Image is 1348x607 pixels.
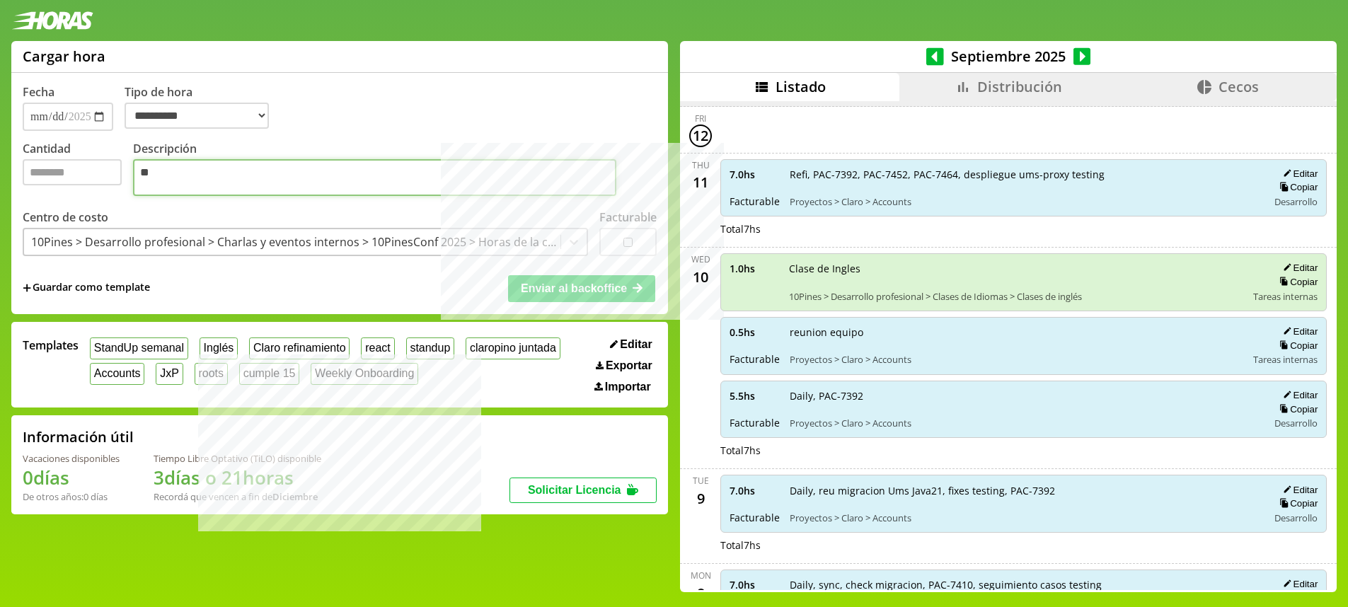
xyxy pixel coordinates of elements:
[23,337,79,353] span: Templates
[1279,389,1318,401] button: Editar
[23,47,105,66] h1: Cargar hora
[599,209,657,225] label: Facturable
[23,141,133,200] label: Cantidad
[200,337,238,359] button: Inglés
[509,478,657,503] button: Solicitar Licencia
[689,171,712,194] div: 11
[154,465,321,490] h1: 3 días o 21 horas
[239,363,299,385] button: cumple 15
[1279,262,1318,274] button: Editar
[90,337,188,359] button: StandUp semanal
[1219,77,1259,96] span: Cecos
[1275,181,1318,193] button: Copiar
[606,337,657,352] button: Editar
[154,452,321,465] div: Tiempo Libre Optativo (TiLO) disponible
[1253,353,1318,366] span: Tareas internas
[1279,325,1318,337] button: Editar
[730,578,780,591] span: 7.0 hs
[133,159,616,196] textarea: Descripción
[720,538,1327,552] div: Total 7 hs
[1279,578,1318,590] button: Editar
[730,389,780,403] span: 5.5 hs
[730,416,780,429] span: Facturable
[789,290,1243,303] span: 10Pines > Desarrollo profesional > Clases de Idiomas > Clases de inglés
[1279,168,1318,180] button: Editar
[692,159,710,171] div: Thu
[790,578,1258,591] span: Daily, sync, check migracion, PAC-7410, seguimiento casos testing
[695,112,706,125] div: Fri
[23,159,122,185] input: Cantidad
[730,484,780,497] span: 7.0 hs
[1274,195,1318,208] span: Desarrollo
[521,282,627,294] span: Enviar al backoffice
[1275,340,1318,352] button: Copiar
[23,84,54,100] label: Fecha
[693,475,709,487] div: Tue
[156,363,183,385] button: JxP
[977,77,1062,96] span: Distribución
[361,337,394,359] button: react
[11,11,93,30] img: logotipo
[720,444,1327,457] div: Total 7 hs
[1275,276,1318,288] button: Copiar
[1253,290,1318,303] span: Tareas internas
[790,484,1258,497] span: Daily, reu migracion Ums Java21, fixes testing, PAC-7392
[730,195,780,208] span: Facturable
[1274,417,1318,429] span: Desarrollo
[133,141,657,200] label: Descripción
[720,222,1327,236] div: Total 7 hs
[789,262,1243,275] span: Clase de Ingles
[776,77,826,96] span: Listado
[508,275,655,302] button: Enviar al backoffice
[1279,484,1318,496] button: Editar
[1274,511,1318,524] span: Desarrollo
[125,84,280,131] label: Tipo de hora
[23,452,120,465] div: Vacaciones disponibles
[90,363,144,385] button: Accounts
[1275,403,1318,415] button: Copiar
[730,325,780,339] span: 0.5 hs
[154,490,321,503] div: Recordá que vencen a fin de
[620,338,652,351] span: Editar
[125,103,269,129] select: Tipo de hora
[23,280,150,296] span: +Guardar como template
[23,490,120,503] div: De otros años: 0 días
[31,234,562,250] div: 10Pines > Desarrollo profesional > Charlas y eventos internos > 10PinesConf 2025 > Horas de la co...
[790,511,1258,524] span: Proyectos > Claro > Accounts
[272,490,318,503] b: Diciembre
[691,253,710,265] div: Wed
[1275,497,1318,509] button: Copiar
[730,352,780,366] span: Facturable
[592,359,657,373] button: Exportar
[311,363,418,385] button: Weekly Onboarding
[689,125,712,147] div: 12
[680,101,1337,590] div: scrollable content
[528,484,621,496] span: Solicitar Licencia
[730,168,780,181] span: 7.0 hs
[466,337,560,359] button: claropino juntada
[249,337,350,359] button: Claro refinamiento
[790,389,1258,403] span: Daily, PAC-7392
[691,570,711,582] div: Mon
[195,363,228,385] button: roots
[406,337,455,359] button: standup
[689,487,712,509] div: 9
[23,280,31,296] span: +
[730,511,780,524] span: Facturable
[689,265,712,288] div: 10
[790,168,1258,181] span: Refi, PAC-7392, PAC-7452, PAC-7464, despliegue ums-proxy testing
[605,381,651,393] span: Importar
[730,262,779,275] span: 1.0 hs
[944,47,1073,66] span: Septiembre 2025
[23,427,134,446] h2: Información útil
[790,353,1243,366] span: Proyectos > Claro > Accounts
[689,582,712,604] div: 8
[790,417,1258,429] span: Proyectos > Claro > Accounts
[790,195,1258,208] span: Proyectos > Claro > Accounts
[606,359,652,372] span: Exportar
[23,209,108,225] label: Centro de costo
[23,465,120,490] h1: 0 días
[790,325,1243,339] span: reunion equipo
